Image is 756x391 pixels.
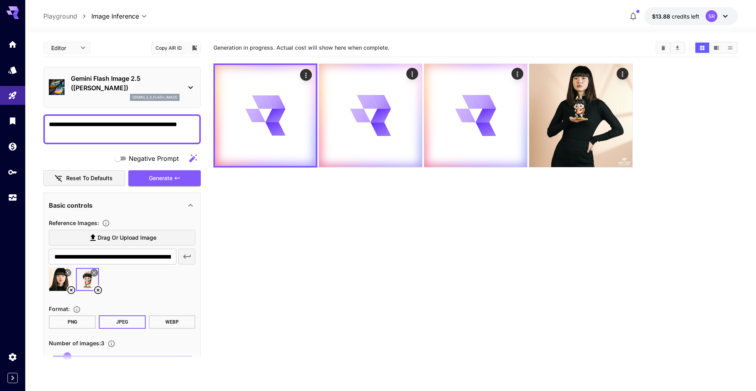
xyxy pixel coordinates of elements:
[213,44,389,51] span: Generation in progress. Actual cost will show here when complete.
[652,12,699,20] div: $13.87548
[43,170,125,186] button: Reset to defaults
[710,43,723,53] button: Show media in video view
[129,154,179,163] span: Negative Prompt
[8,193,17,203] div: Usage
[652,13,672,20] span: $13.88
[8,352,17,362] div: Settings
[406,68,418,80] div: Actions
[49,196,195,215] div: Basic controls
[91,11,139,21] span: Image Inference
[49,71,195,104] div: Gemini Flash Image 2.5 ([PERSON_NAME])gemini_2_5_flash_image
[151,42,187,54] button: Copy AIR ID
[8,142,17,151] div: Wallet
[706,10,717,22] div: SR
[695,42,738,54] div: Show media in grid viewShow media in video viewShow media in list view
[132,95,177,100] p: gemini_2_5_flash_image
[723,43,737,53] button: Show media in list view
[8,91,17,101] div: Playground
[49,340,104,346] span: Number of images : 3
[98,233,156,243] span: Drag or upload image
[672,13,699,20] span: credits left
[191,43,198,52] button: Add to library
[617,68,628,80] div: Actions
[71,74,180,93] p: Gemini Flash Image 2.5 ([PERSON_NAME])
[671,43,684,53] button: Download All
[695,43,709,53] button: Show media in grid view
[49,230,195,246] label: Drag or upload image
[656,42,685,54] div: Clear AllDownload All
[149,173,172,183] span: Generate
[49,201,93,210] p: Basic controls
[99,315,146,329] button: JPEG
[128,170,201,186] button: Generate
[8,116,17,126] div: Library
[43,11,77,21] a: Playground
[70,305,84,313] button: Choose the file format for the output image.
[43,11,91,21] nav: breadcrumb
[529,64,632,167] img: 2Q==
[300,69,312,81] div: Actions
[49,315,96,329] button: PNG
[8,65,17,75] div: Models
[49,220,99,226] span: Reference Images :
[511,68,523,80] div: Actions
[149,315,196,329] button: WEBP
[49,305,70,312] span: Format :
[104,340,119,348] button: Specify how many images to generate in a single request. Each image generation will be charged se...
[656,43,670,53] button: Clear All
[7,373,18,383] button: Expand sidebar
[8,39,17,49] div: Home
[644,7,738,25] button: $13.87548SR
[51,44,76,52] span: Editor
[99,219,113,227] button: Upload a reference image to guide the result. This is needed for Image-to-Image or Inpainting. Su...
[8,167,17,177] div: API Keys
